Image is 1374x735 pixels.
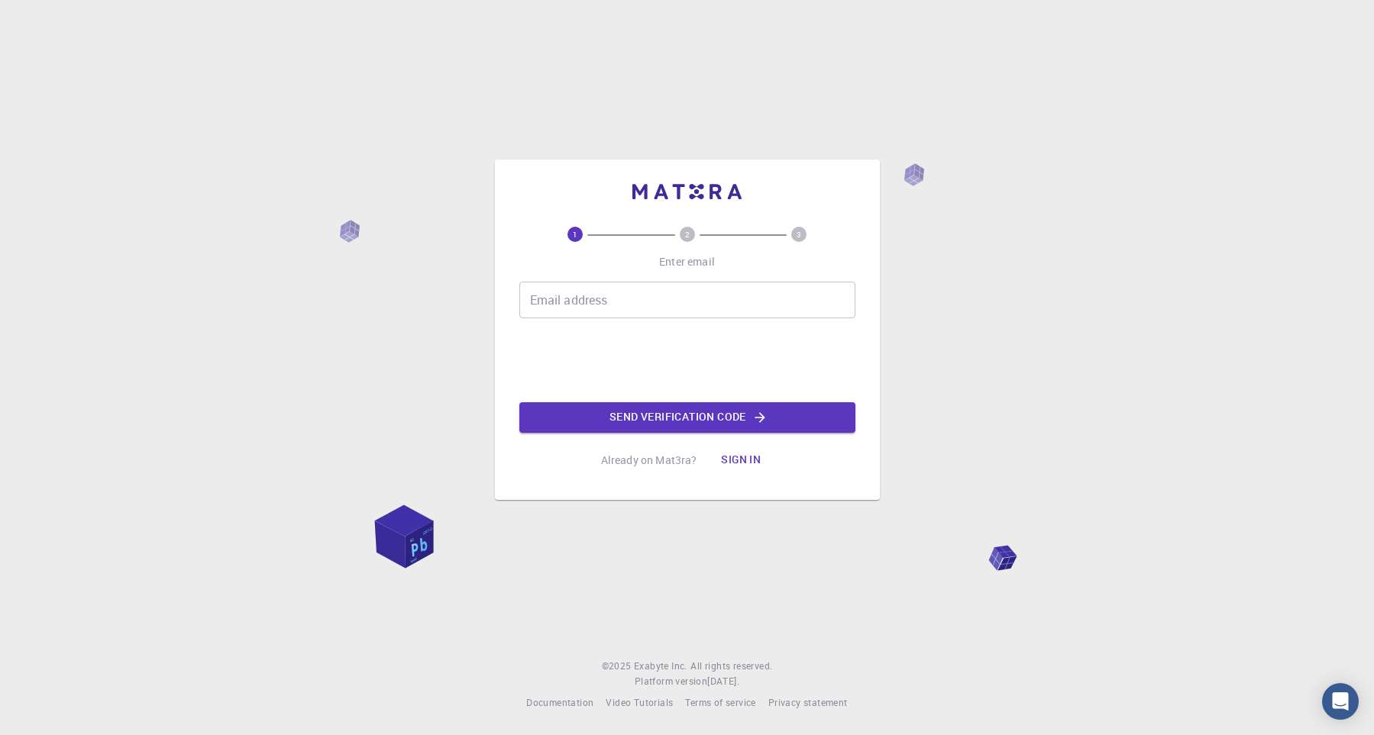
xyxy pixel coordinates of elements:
[685,229,690,240] text: 2
[519,402,855,433] button: Send verification code
[606,695,673,711] a: Video Tutorials
[768,695,848,711] a: Privacy statement
[601,453,697,468] p: Already on Mat3ra?
[707,675,739,687] span: [DATE] .
[685,695,755,711] a: Terms of service
[659,254,715,269] p: Enter email
[606,696,673,708] span: Video Tutorials
[526,696,593,708] span: Documentation
[1322,683,1359,720] div: Open Intercom Messenger
[685,696,755,708] span: Terms of service
[768,696,848,708] span: Privacy statement
[709,445,773,475] button: Sign in
[571,330,803,390] iframe: reCAPTCHA
[707,674,739,689] a: [DATE].
[634,659,687,674] a: Exabyte Inc.
[602,659,634,674] span: © 2025
[635,674,707,689] span: Platform version
[690,659,772,674] span: All rights reserved.
[797,229,801,240] text: 3
[634,659,687,672] span: Exabyte Inc.
[526,695,593,711] a: Documentation
[573,229,577,240] text: 1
